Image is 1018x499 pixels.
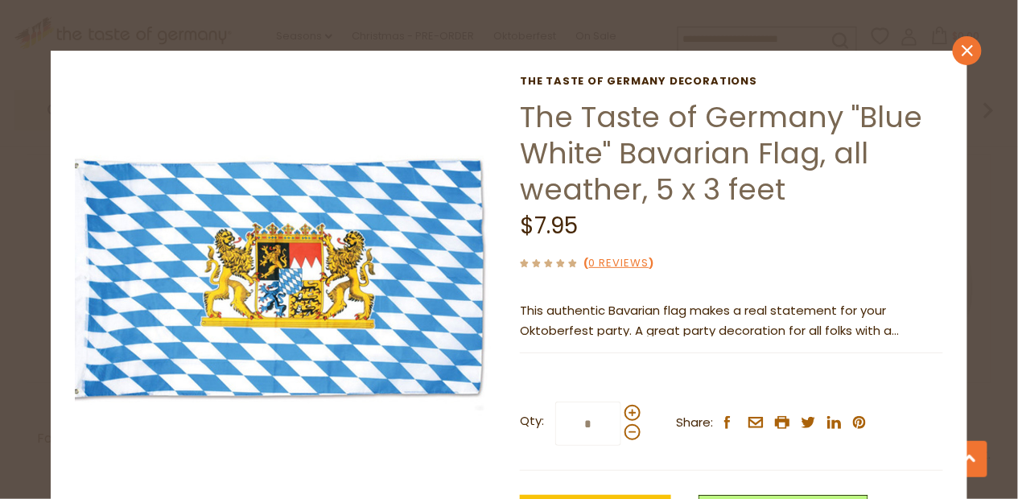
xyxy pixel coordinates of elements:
[676,413,713,433] span: Share:
[520,210,578,241] span: $7.95
[75,75,493,493] img: The Taste of Germany "Blue White" Bavarian Flag, all weather, 5 x 3 feet
[520,411,544,431] strong: Qty:
[520,301,943,341] p: This authentic Bavarian flag makes a real statement for your Oktoberfest party. A great party dec...
[493,75,912,493] img: The Taste of Germany "Blue White" Bavarian Flag, all weather, 5 x 3 feet
[589,255,649,272] a: 0 Reviews
[555,402,621,446] input: Qty:
[520,75,943,88] a: The Taste of Germany Decorations
[520,97,922,210] a: The Taste of Germany "Blue White" Bavarian Flag, all weather, 5 x 3 feet
[584,255,654,270] span: ( )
